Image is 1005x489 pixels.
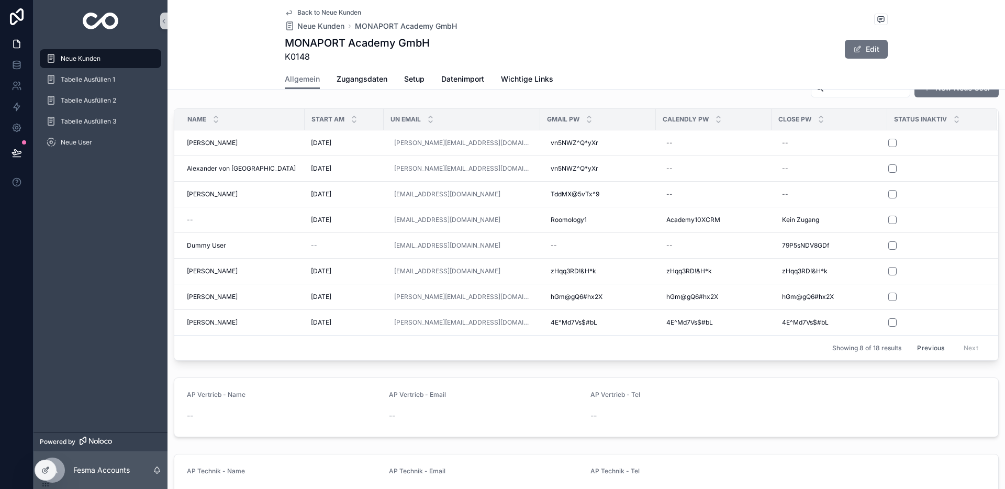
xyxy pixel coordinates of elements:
span: [PERSON_NAME] [187,318,238,327]
span: zHqq3RD!&H*k [666,267,712,275]
a: -- [778,186,881,203]
a: [PERSON_NAME][EMAIL_ADDRESS][DOMAIN_NAME] [394,164,530,173]
a: zHqq3RD!&H*k [546,263,650,280]
a: [PERSON_NAME][EMAIL_ADDRESS][DOMAIN_NAME] [390,314,534,331]
a: Wichtige Links [501,70,553,91]
a: -- [662,160,765,177]
a: Tabelle Ausfüllen 3 [40,112,161,131]
div: -- [666,164,673,173]
a: -- [662,135,765,151]
span: AP Technik - Name [187,467,245,475]
a: -- [662,237,765,254]
a: [PERSON_NAME] [187,318,298,327]
a: [PERSON_NAME][EMAIL_ADDRESS][DOMAIN_NAME] [390,135,534,151]
span: Neue User [61,138,92,147]
div: -- [782,164,788,173]
a: Roomology1 [546,212,650,228]
a: Allgemein [285,70,320,90]
a: [PERSON_NAME] [187,293,298,301]
a: [EMAIL_ADDRESS][DOMAIN_NAME] [394,267,500,275]
span: Wichtige Links [501,74,553,84]
button: Edit [845,40,888,59]
a: Academy10XCRM [662,212,765,228]
span: Tabelle Ausfüllen 2 [61,96,116,105]
a: Kein Zugang [778,212,881,228]
a: [PERSON_NAME][EMAIL_ADDRESS][DOMAIN_NAME] [394,318,530,327]
a: -- [187,216,298,224]
a: [DATE] [311,164,377,173]
a: [EMAIL_ADDRESS][DOMAIN_NAME] [390,186,534,203]
a: 4E^Md7Vs$#bL [662,314,765,331]
span: vn5NWZ^Q*yXr [551,139,598,147]
span: [PERSON_NAME] [187,267,238,275]
a: [PERSON_NAME] [187,267,298,275]
a: [PERSON_NAME] [187,190,298,198]
a: hGm@gQ6#hx2X [778,288,881,305]
span: [DATE] [311,293,331,301]
a: -- [546,237,650,254]
span: 4E^Md7Vs$#bL [666,318,713,327]
span: vn5NWZ^Q*yXr [551,164,598,173]
span: [DATE] [311,164,331,173]
span: Datenimport [441,74,484,84]
a: hGm@gQ6#hx2X [662,288,765,305]
a: hGm@gQ6#hx2X [546,288,650,305]
span: [PERSON_NAME] [187,139,238,147]
span: Dummy User [187,241,226,250]
span: TddMX@5vTx^9 [551,190,599,198]
span: [DATE] [311,267,331,275]
span: Kein Zugang [782,216,819,224]
span: -- [389,410,395,421]
a: Tabelle Ausfüllen 2 [40,91,161,110]
span: [DATE] [311,190,331,198]
span: -- [590,410,597,421]
span: [DATE] [311,216,331,224]
a: Back to Neue Kunden [285,8,361,17]
span: UN Email [390,115,421,124]
span: Close Pw [778,115,811,124]
span: 4E^Md7Vs$#bL [551,318,597,327]
a: [PERSON_NAME][EMAIL_ADDRESS][DOMAIN_NAME] [394,139,530,147]
a: Powered by [33,432,167,451]
div: -- [666,190,673,198]
a: vn5NWZ^Q*yXr [546,135,650,151]
span: AP Technik - Email [389,467,445,475]
a: [DATE] [311,139,377,147]
span: AP Vertrieb - Tel [590,391,640,398]
button: Previous [910,340,952,356]
span: 4E^Md7Vs$#bL [782,318,829,327]
span: hGm@gQ6#hx2X [551,293,602,301]
a: [DATE] [311,318,377,327]
span: AP Vertrieb - Email [389,391,446,398]
a: zHqq3RD!&H*k [662,263,765,280]
a: TddMX@5vTx^9 [546,186,650,203]
span: K0148 [285,50,430,63]
a: MONAPORT Academy GmbH [355,21,457,31]
span: Tabelle Ausfüllen 1 [61,75,115,84]
span: 79P5sNDV8GDf [782,241,829,250]
span: Academy10XCRM [666,216,720,224]
a: [DATE] [311,190,377,198]
a: Zugangsdaten [337,70,387,91]
a: -- [778,135,881,151]
span: Powered by [40,438,75,446]
a: zHqq3RD!&H*k [778,263,881,280]
a: Setup [404,70,425,91]
div: -- [666,241,673,250]
span: Calendly Pw [663,115,709,124]
a: [PERSON_NAME][EMAIL_ADDRESS][DOMAIN_NAME] [390,288,534,305]
h1: MONAPORT Academy GmbH [285,36,430,50]
span: -- [187,216,193,224]
div: -- [666,139,673,147]
div: scrollable content [33,42,167,165]
span: -- [311,241,317,250]
span: Allgemein [285,74,320,84]
span: Start am [311,115,344,124]
a: [EMAIL_ADDRESS][DOMAIN_NAME] [394,190,500,198]
a: [PERSON_NAME][EMAIL_ADDRESS][DOMAIN_NAME] [394,293,530,301]
a: [PERSON_NAME][EMAIL_ADDRESS][DOMAIN_NAME] [390,160,534,177]
span: Tabelle Ausfüllen 3 [61,117,116,126]
a: vn5NWZ^Q*yXr [546,160,650,177]
a: [EMAIL_ADDRESS][DOMAIN_NAME] [390,263,534,280]
a: [DATE] [311,216,377,224]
